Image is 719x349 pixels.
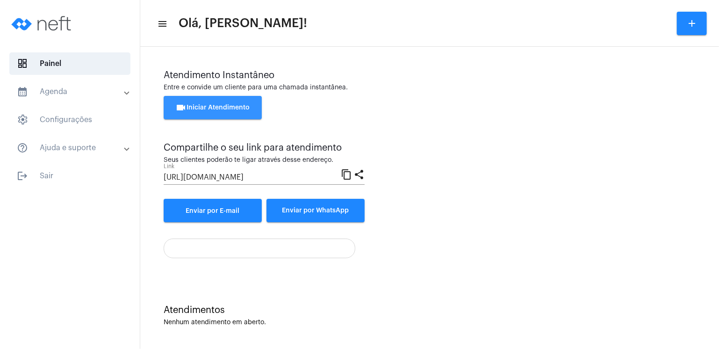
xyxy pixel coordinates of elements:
span: Iniciar Atendimento [176,104,250,111]
mat-icon: add [686,18,697,29]
span: Enviar por WhatsApp [282,207,349,214]
mat-icon: videocam [176,102,187,113]
span: Olá, [PERSON_NAME]! [179,16,307,31]
mat-icon: content_copy [341,168,352,180]
span: sidenav icon [17,58,28,69]
button: Iniciar Atendimento [164,96,262,119]
mat-expansion-panel-header: sidenav iconAgenda [6,80,140,103]
span: Enviar por E-mail [186,208,240,214]
div: Atendimentos [164,305,696,315]
mat-panel-title: Ajuda e suporte [17,142,125,153]
mat-icon: share [353,168,365,180]
mat-expansion-panel-header: sidenav iconAjuda e suporte [6,137,140,159]
div: Atendimento Instantâneo [164,70,696,80]
div: Nenhum atendimento em aberto. [164,319,696,326]
span: Painel [9,52,130,75]
span: Sair [9,165,130,187]
span: sidenav icon [17,114,28,125]
mat-panel-title: Agenda [17,86,125,97]
mat-icon: sidenav icon [157,18,166,29]
img: logo-neft-novo-2.png [7,5,78,42]
mat-icon: sidenav icon [17,86,28,97]
a: Enviar por E-mail [164,199,262,222]
div: Seus clientes poderão te ligar através desse endereço. [164,157,365,164]
button: Enviar por WhatsApp [266,199,365,222]
span: Configurações [9,109,130,131]
div: Entre e convide um cliente para uma chamada instantânea. [164,84,696,91]
mat-icon: sidenav icon [17,170,28,182]
mat-icon: sidenav icon [17,142,28,153]
div: Compartilhe o seu link para atendimento [164,143,365,153]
